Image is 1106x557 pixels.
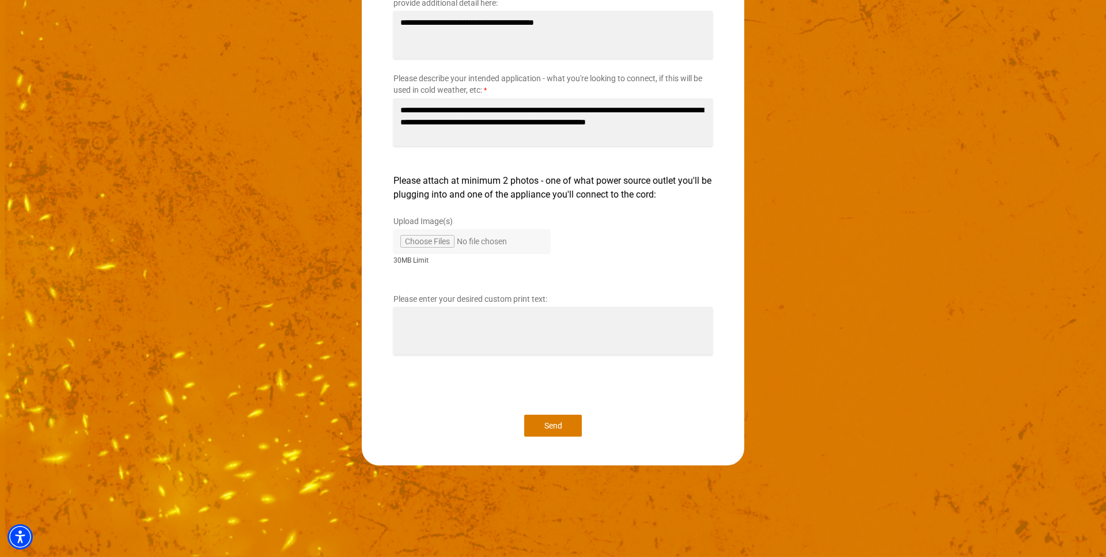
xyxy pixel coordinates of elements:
[393,369,543,401] button: submit inquiry
[7,524,33,550] div: Accessibility Menu
[393,294,547,304] span: Please enter your desired custom print text:
[393,74,702,94] span: Please describe your intended application - what you're looking to connect, if this will be used ...
[524,415,582,437] button: Send
[393,174,713,202] p: Please attach at minimum 2 photos - one of what power source outlet you'll be plugging into and o...
[393,255,550,266] small: 30MB Limit
[393,217,453,226] span: Upload Image(s)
